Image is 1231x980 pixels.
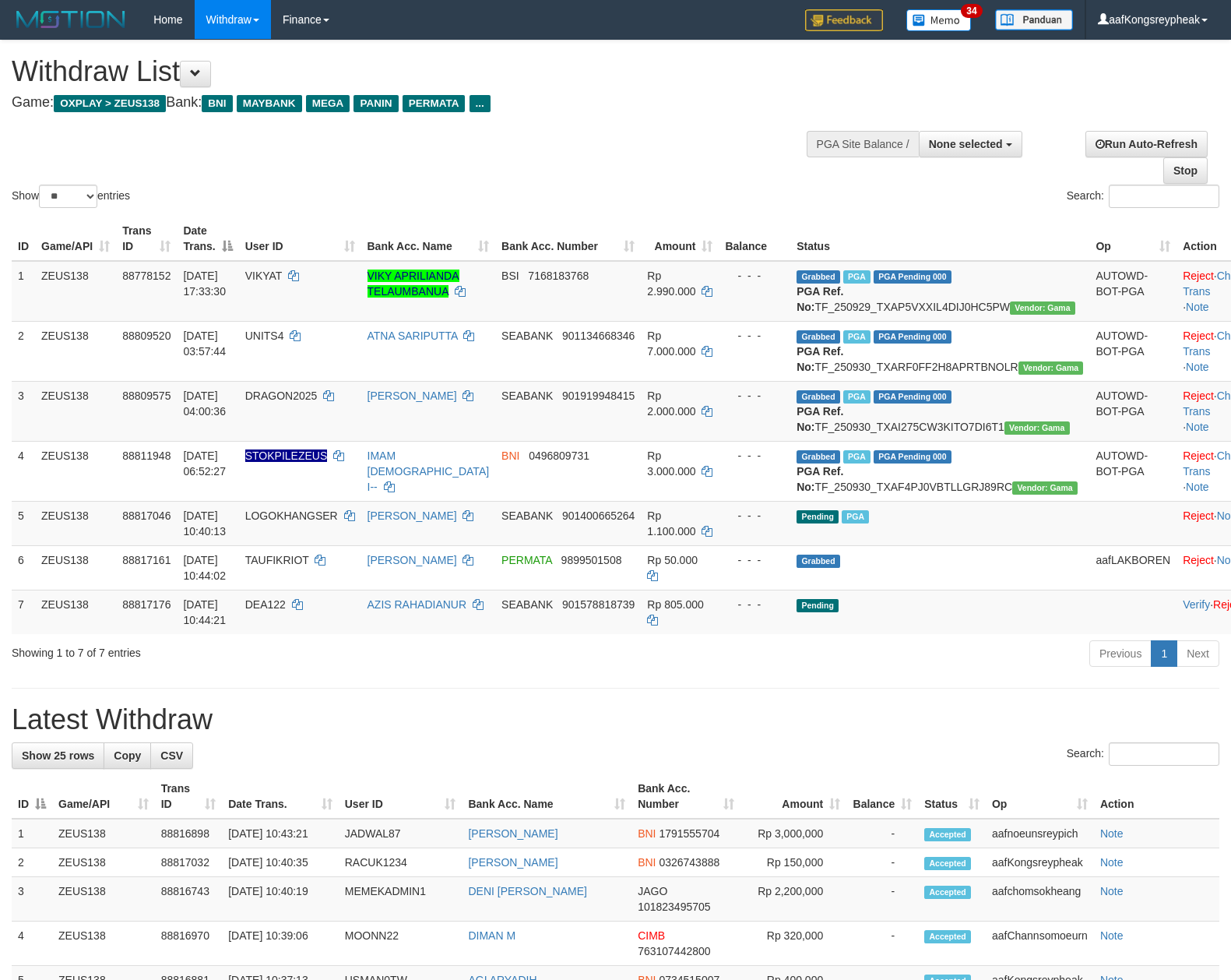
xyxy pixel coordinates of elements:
span: PERMATA [501,554,552,566]
a: Note [1100,827,1124,840]
a: DENI [PERSON_NAME] [468,885,586,897]
th: Op: activate to sort column ascending [986,774,1094,819]
input: Search: [1109,742,1219,766]
h4: Game: Bank: [12,95,805,111]
select: Showentries [39,185,97,208]
th: Bank Acc. Name: activate to sort column ascending [361,217,496,261]
span: SEABANK [501,390,553,402]
th: User ID: activate to sort column ascending [239,217,361,261]
h1: Withdraw List [12,56,805,87]
div: - - - [725,448,784,464]
span: Copy 0326743888 to clipboard [659,856,719,869]
a: Note [1100,929,1124,942]
span: Grabbed [797,390,840,404]
td: ZEUS138 [52,877,155,922]
td: aafChannsomoeurn [986,922,1094,966]
td: 1 [12,261,35,322]
th: Bank Acc. Number: activate to sort column ascending [631,774,740,819]
img: Button%20Memo.svg [906,9,972,31]
label: Show entries [12,185,130,208]
span: PANIN [353,95,398,112]
td: 88817032 [155,848,223,877]
a: [PERSON_NAME] [368,509,457,522]
td: MEMEKADMIN1 [339,877,463,922]
label: Search: [1067,742,1219,766]
span: Nama rekening ada tanda titik/strip, harap diedit [245,449,328,462]
span: Copy 901578818739 to clipboard [562,598,635,611]
span: 34 [961,4,982,18]
span: SEABANK [501,509,553,522]
td: ZEUS138 [35,545,116,590]
span: [DATE] 10:44:21 [183,598,226,626]
th: Balance: activate to sort column ascending [846,774,918,819]
span: [DATE] 04:00:36 [183,390,226,418]
span: 88817161 [122,554,171,566]
th: Bank Acc. Number: activate to sort column ascending [495,217,641,261]
b: PGA Ref. No: [797,405,843,433]
span: 88778152 [122,270,171,282]
span: Copy 901134668346 to clipboard [562,330,635,342]
th: Date Trans.: activate to sort column ascending [222,774,339,819]
span: Accepted [924,930,971,943]
td: RACUK1234 [339,848,463,877]
td: - [846,848,918,877]
span: Rp 50.000 [647,554,698,566]
span: Marked by aafchomsokheang [843,270,870,284]
a: [PERSON_NAME] [468,856,557,869]
span: Rp 1.100.000 [647,509,695,538]
span: Rp 2.000.000 [647,390,695,418]
td: - [846,819,918,848]
td: aafLAKBOREN [1089,545,1176,590]
span: Vendor URL: https://trx31.1velocity.biz [1012,481,1078,495]
span: BNI [638,856,656,869]
span: Pending [797,599,839,612]
a: Show 25 rows [12,742,104,769]
span: SEABANK [501,598,553,611]
span: 88817046 [122,509,171,522]
td: 6 [12,545,35,590]
a: DIMAN M [468,929,515,942]
a: AZIS RAHADIANUR [368,598,467,611]
td: Rp 2,200,000 [740,877,847,922]
td: [DATE] 10:39:06 [222,922,339,966]
a: [PERSON_NAME] [368,390,457,402]
h1: Latest Withdraw [12,704,1219,735]
a: Copy [104,742,151,769]
span: TAUFIKRIOT [245,554,309,566]
a: Reject [1183,554,1214,566]
td: ZEUS138 [52,848,155,877]
a: [PERSON_NAME] [368,554,457,566]
span: [DATE] 17:33:30 [183,270,226,298]
td: [DATE] 10:40:19 [222,877,339,922]
a: Reject [1183,509,1214,522]
td: TF_250930_TXARF0FF2H8APRTBNOLR [790,321,1089,381]
span: Copy 763107442800 to clipboard [638,945,710,957]
a: IMAM [DEMOGRAPHIC_DATA] I-- [368,449,490,493]
span: CSV [160,749,183,762]
a: Reject [1183,330,1214,342]
td: MOONN22 [339,922,463,966]
span: Copy 1791555704 to clipboard [659,827,719,840]
td: 3 [12,381,35,441]
td: ZEUS138 [35,441,116,501]
span: UNITS4 [245,330,284,342]
span: VIKYAT [245,270,282,282]
td: 4 [12,922,52,966]
a: VIKY APRILIANDA TELAUMBANUA [368,270,459,298]
span: DEA122 [245,598,286,611]
td: [DATE] 10:40:35 [222,848,339,877]
span: Vendor URL: https://trx31.1velocity.biz [1018,361,1084,375]
span: PERMATA [403,95,466,112]
span: Marked by aafkaynarin [843,330,870,344]
td: 1 [12,819,52,848]
b: PGA Ref. No: [797,345,843,373]
a: Run Auto-Refresh [1085,131,1208,157]
span: SEABANK [501,330,553,342]
div: - - - [725,388,784,404]
div: - - - [725,552,784,568]
a: Reject [1183,390,1214,402]
span: PGA Pending [874,330,951,344]
th: ID [12,217,35,261]
div: PGA Site Balance / [807,131,919,157]
span: 88809520 [122,330,171,342]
